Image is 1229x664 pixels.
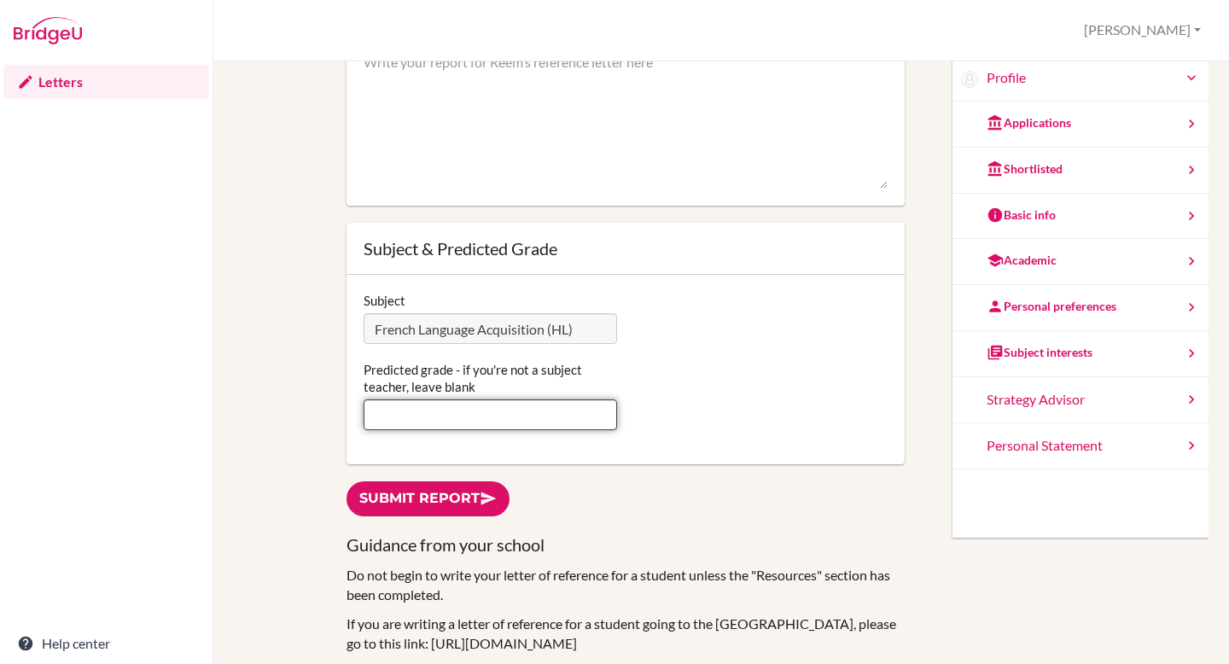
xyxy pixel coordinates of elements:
a: Personal Statement [952,423,1209,469]
a: Academic [952,239,1209,285]
label: Predicted grade - if you're not a subject teacher, leave blank [364,361,617,395]
a: Applications [952,102,1209,148]
label: Subject [364,292,405,309]
img: Bridge-U [14,17,82,44]
a: Help center [3,626,209,661]
div: Subject interests [987,344,1092,361]
div: Subject & Predicted Grade [364,240,888,257]
a: Profile [987,68,1200,88]
div: Personal preferences [987,298,1116,315]
p: If you are writing a letter of reference for a student going to the [GEOGRAPHIC_DATA], please go ... [347,614,905,654]
h3: Guidance from your school [347,533,905,556]
a: Letters [3,65,209,99]
img: Reem Abadi [961,71,978,88]
a: Basic info [952,194,1209,240]
a: Subject interests [952,331,1209,377]
a: Strategy Advisor [952,377,1209,423]
p: Do not begin to write your letter of reference for a student unless the "Resources" section has b... [347,566,905,605]
div: Applications [987,114,1071,131]
a: Submit report [347,481,510,516]
div: Shortlisted [987,160,1063,178]
button: [PERSON_NAME] [1076,15,1209,46]
div: Basic info [987,207,1056,224]
a: Shortlisted [952,148,1209,194]
a: Personal preferences [952,285,1209,331]
div: Academic [987,252,1057,269]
